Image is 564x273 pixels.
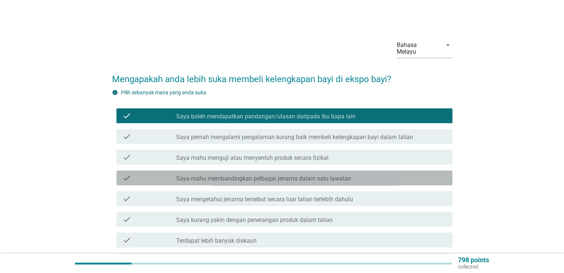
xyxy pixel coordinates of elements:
[176,196,353,203] label: Saya mengetahui jenama tersebut secara luar talian terlebih dahulu
[122,111,131,120] i: check
[397,42,438,55] div: Bahasa Melayu
[122,194,131,203] i: check
[176,154,329,162] label: Saya mahu menguji atau menyentuh produk secara fizikal
[458,257,489,263] p: 798 points
[176,175,351,182] label: Saya mahu membandingkan pelbagai jenama dalam satu lawatan
[443,41,452,50] i: arrow_drop_down
[122,132,131,141] i: check
[176,113,356,120] label: Saya boleh mendapatkan pandangan/ulasan daripada ibu bapa lain
[176,216,333,224] label: Saya kurang yakin dengan penerangan produk dalam talian
[122,173,131,182] i: check
[122,215,131,224] i: check
[122,153,131,162] i: check
[122,236,131,245] i: check
[458,263,489,270] p: collected
[112,90,118,95] i: info
[121,90,206,95] label: Pilih sebanyak mana yang anda suka
[176,134,413,141] label: Saya pernah mengalami pengalaman kurang baik membeli kelengkapan bayi dalam talian
[112,65,452,86] h2: Mengapakah anda lebih suka membeli kelengkapan bayi di ekspo bayi?
[176,237,257,245] label: Terdapat lebih banyak diskaun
